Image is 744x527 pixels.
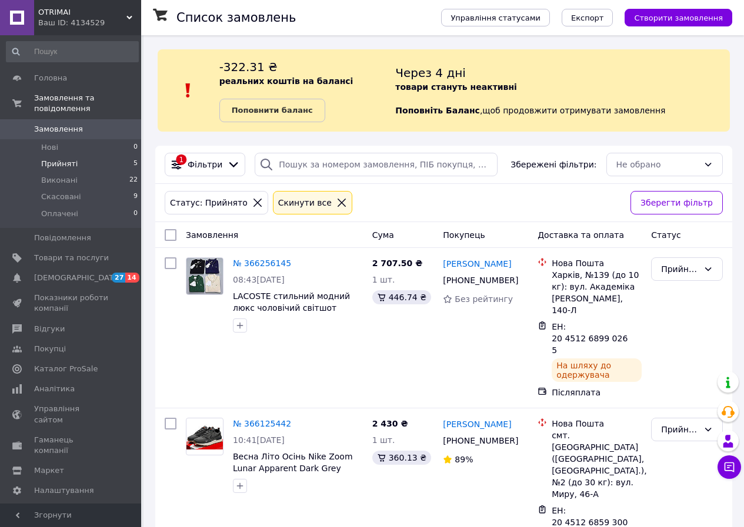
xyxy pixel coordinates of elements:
[552,358,642,382] div: На шляху до одержувача
[134,159,138,169] span: 5
[718,455,741,479] button: Чат з покупцем
[443,230,485,240] span: Покупець
[372,230,394,240] span: Cума
[441,9,550,26] button: Управління статусами
[34,73,67,83] span: Головна
[640,196,713,209] span: Зберегти фільтр
[233,419,291,428] a: № 366125442
[34,364,98,374] span: Каталог ProSale
[552,418,642,429] div: Нова Пошта
[129,175,138,186] span: 22
[188,159,222,170] span: Фільтри
[219,99,325,122] a: Поповнити баланс
[661,263,699,276] div: Прийнято
[38,18,141,28] div: Ваш ID: 4134529
[34,233,91,243] span: Повідомлення
[372,419,408,428] span: 2 430 ₴
[552,269,642,316] div: Харків, №139 (до 10 кг): вул. Академіка [PERSON_NAME], 140-Л
[34,253,109,263] span: Товари та послуги
[455,455,473,464] span: 89%
[395,82,517,92] b: товари стануть неактивні
[176,11,296,25] h1: Список замовлень
[134,192,138,202] span: 9
[372,451,431,465] div: 360.13 ₴
[634,14,723,22] span: Створити замовлення
[186,258,223,294] img: Фото товару
[651,230,681,240] span: Статус
[395,59,730,122] div: , щоб продовжити отримувати замовлення
[511,159,596,170] span: Збережені фільтри:
[455,294,513,304] span: Без рейтингу
[219,76,353,86] b: реальних коштів на балансі
[616,158,699,171] div: Не обрано
[233,435,285,445] span: 10:41[DATE]
[41,175,78,186] span: Виконані
[443,258,511,270] a: [PERSON_NAME]
[34,465,64,476] span: Маркет
[232,106,313,115] b: Поповнити баланс
[41,159,78,169] span: Прийняті
[233,275,285,284] span: 08:43[DATE]
[34,293,109,314] span: Показники роботи компанії
[186,418,223,455] a: Фото товару
[661,423,699,436] div: Прийнято
[34,324,65,334] span: Відгуки
[41,192,81,202] span: Скасовані
[34,124,83,135] span: Замовлення
[186,424,223,449] img: Фото товару
[276,196,334,209] div: Cкинути все
[168,196,250,209] div: Статус: Прийнято
[552,387,642,398] div: Післяплата
[255,153,498,176] input: Пошук за номером замовлення, ПІБ покупця, номером телефону, Email, номером накладної
[34,485,94,496] span: Налаштування
[552,322,628,355] span: ЕН: 20 4512 6899 0265
[443,436,518,445] span: [PHONE_NUMBER]
[538,230,624,240] span: Доставка та оплата
[34,344,66,354] span: Покупці
[41,142,58,153] span: Нові
[134,142,138,153] span: 0
[125,273,139,283] span: 14
[34,404,109,425] span: Управління сайтом
[112,273,125,283] span: 27
[233,291,350,336] a: LACOSTE cтильний модний люкс чоловічий світшот светр кофта Лакост [GEOGRAPHIC_DATA]
[41,209,78,219] span: Оплачені
[34,384,75,394] span: Аналітика
[395,106,480,115] b: Поповніть Баланс
[233,452,355,496] a: Весна Літо Осінь Nike Zoom Lunar Apparent Dark Grey Black Gum чоловічі кросівки текстиль Найк Зум...
[179,82,197,99] img: :exclamation:
[372,259,423,268] span: 2 707.50 ₴
[630,191,723,214] button: Зберегти фільтр
[233,259,291,268] a: № 366256145
[571,14,604,22] span: Експорт
[443,418,511,430] a: [PERSON_NAME]
[6,41,139,62] input: Пошук
[34,93,141,114] span: Замовлення та повідомлення
[134,209,138,219] span: 0
[562,9,613,26] button: Експорт
[552,429,642,500] div: смт. [GEOGRAPHIC_DATA] ([GEOGRAPHIC_DATA], [GEOGRAPHIC_DATA].), №2 (до 30 кг): вул. Миру, 46-А
[625,9,732,26] button: Створити замовлення
[34,273,121,283] span: [DEMOGRAPHIC_DATA]
[443,276,518,285] span: [PHONE_NUMBER]
[372,290,431,304] div: 446.74 ₴
[372,435,395,445] span: 1 шт.
[219,60,278,74] span: -322.31 ₴
[613,12,732,22] a: Створити замовлення
[372,275,395,284] span: 1 шт.
[38,7,126,18] span: OTRIMAI
[186,230,238,240] span: Замовлення
[552,257,642,269] div: Нова Пошта
[395,66,466,80] span: Через 4 дні
[34,435,109,456] span: Гаманець компанії
[451,14,541,22] span: Управління статусами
